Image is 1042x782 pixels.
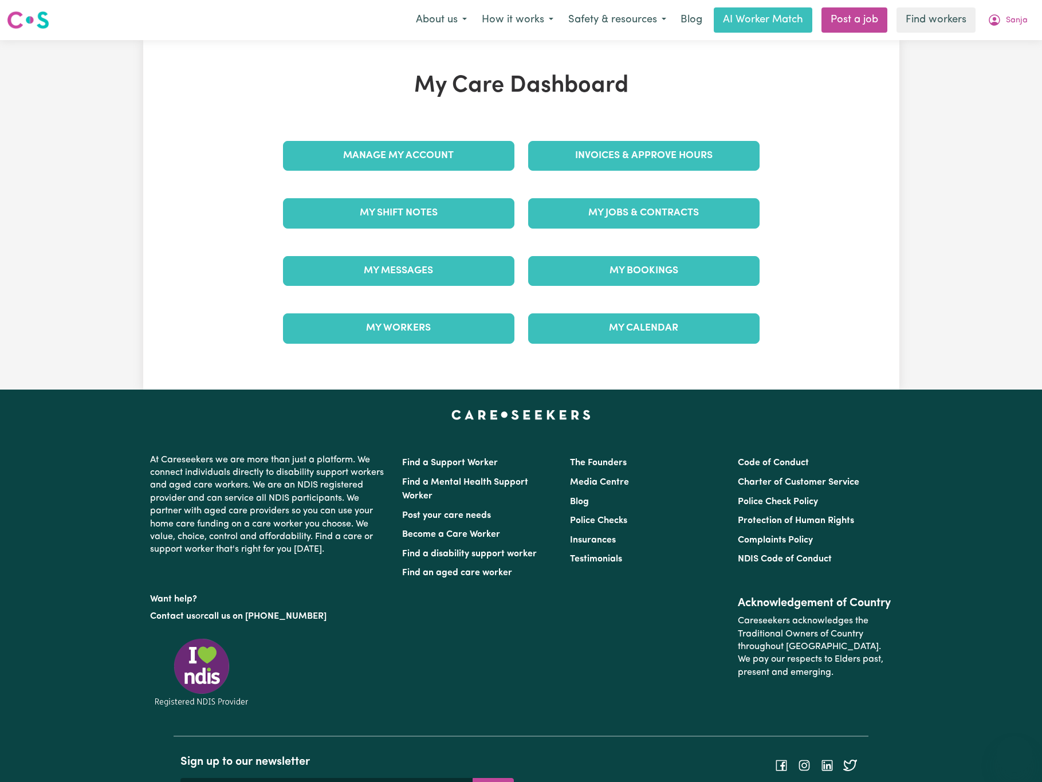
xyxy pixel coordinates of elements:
a: Police Checks [570,516,627,525]
h1: My Care Dashboard [276,72,766,100]
button: My Account [980,8,1035,32]
a: Post your care needs [402,511,491,520]
a: Testimonials [570,555,622,564]
img: Careseekers logo [7,10,49,30]
a: Post a job [821,7,887,33]
p: or [150,606,388,627]
a: Careseekers home page [451,410,591,419]
h2: Acknowledgement of Country [738,596,892,610]
a: Find a Mental Health Support Worker [402,478,528,501]
a: Blog [570,497,589,506]
p: Want help? [150,588,388,606]
a: Media Centre [570,478,629,487]
a: Become a Care Worker [402,530,500,539]
a: Follow Careseekers on Twitter [843,760,857,769]
a: My Messages [283,256,514,286]
iframe: Button to launch messaging window [996,736,1033,773]
button: Safety & resources [561,8,674,32]
a: Complaints Policy [738,536,813,545]
a: Follow Careseekers on LinkedIn [820,760,834,769]
a: My Bookings [528,256,760,286]
a: Follow Careseekers on Instagram [797,760,811,769]
h2: Sign up to our newsletter [180,755,514,769]
a: Blog [674,7,709,33]
button: How it works [474,8,561,32]
a: Find a disability support worker [402,549,537,559]
button: About us [408,8,474,32]
a: My Jobs & Contracts [528,198,760,228]
a: Police Check Policy [738,497,818,506]
img: Registered NDIS provider [150,636,253,708]
a: Contact us [150,612,195,621]
a: Find an aged care worker [402,568,512,577]
a: call us on [PHONE_NUMBER] [204,612,327,621]
a: My Calendar [528,313,760,343]
a: Code of Conduct [738,458,809,467]
a: Find workers [896,7,976,33]
a: Charter of Customer Service [738,478,859,487]
a: My Workers [283,313,514,343]
a: Find a Support Worker [402,458,498,467]
p: At Careseekers we are more than just a platform. We connect individuals directly to disability su... [150,449,388,561]
a: Careseekers logo [7,7,49,33]
a: Insurances [570,536,616,545]
a: My Shift Notes [283,198,514,228]
a: The Founders [570,458,627,467]
a: Follow Careseekers on Facebook [774,760,788,769]
span: Sanja [1006,14,1028,27]
a: NDIS Code of Conduct [738,555,832,564]
a: Manage My Account [283,141,514,171]
a: Invoices & Approve Hours [528,141,760,171]
p: Careseekers acknowledges the Traditional Owners of Country throughout [GEOGRAPHIC_DATA]. We pay o... [738,610,892,683]
a: AI Worker Match [714,7,812,33]
a: Protection of Human Rights [738,516,854,525]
